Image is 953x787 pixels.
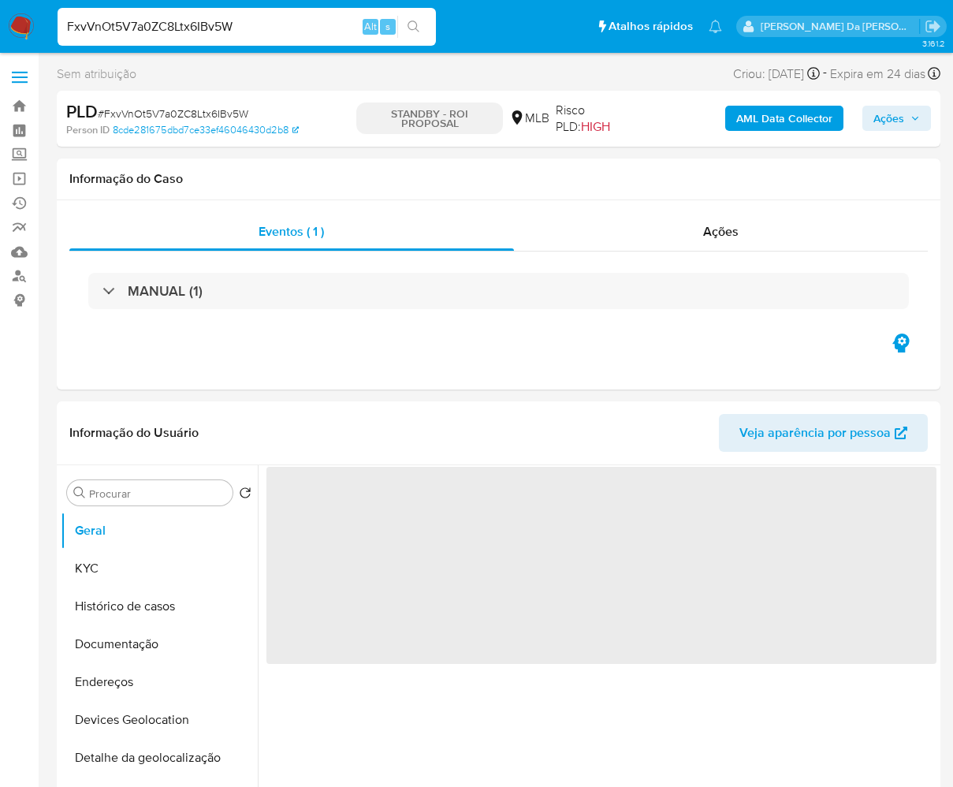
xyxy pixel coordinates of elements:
button: Procurar [73,487,86,499]
span: s [385,19,390,34]
span: Ações [703,222,739,241]
h1: Informação do Caso [69,171,928,187]
span: # FxvVnOt5V7a0ZC8Ltx6IBv5W [98,106,248,121]
button: search-icon [397,16,430,38]
input: Procurar [89,487,226,501]
a: 8cde281675dbd7ce33ef46046430d2b8 [113,123,299,137]
input: Pesquise usuários ou casos... [58,17,436,37]
button: Documentação [61,625,258,663]
span: Risco PLD: [556,102,640,136]
span: Expira em 24 dias [830,65,925,83]
button: Retornar ao pedido padrão [239,487,251,504]
b: Person ID [66,123,110,137]
span: Alt [364,19,377,34]
span: - [823,63,827,84]
span: Ações [873,106,904,131]
button: Veja aparência por pessoa [719,414,928,452]
a: Notificações [709,20,722,33]
p: patricia.varelo@mercadopago.com.br [761,19,920,34]
div: MANUAL (1) [88,273,909,309]
button: AML Data Collector [725,106,843,131]
span: Atalhos rápidos [609,18,693,35]
button: Devices Geolocation [61,701,258,739]
div: Criou: [DATE] [733,63,820,84]
p: STANDBY - ROI PROPOSAL [356,103,503,134]
span: HIGH [581,117,610,136]
button: Histórico de casos [61,587,258,625]
button: Endereços [61,663,258,701]
b: PLD [66,99,98,124]
h3: MANUAL (1) [128,282,203,300]
h1: Informação do Usuário [69,425,199,441]
button: Ações [862,106,931,131]
span: Sem atribuição [57,65,136,83]
span: ‌ [266,467,936,664]
button: Geral [61,512,258,550]
div: MLB [509,110,549,127]
b: AML Data Collector [736,106,832,131]
button: KYC [61,550,258,587]
span: Veja aparência por pessoa [739,414,891,452]
span: Eventos ( 1 ) [259,222,324,241]
a: Sair [925,18,941,35]
button: Detalhe da geolocalização [61,739,258,777]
